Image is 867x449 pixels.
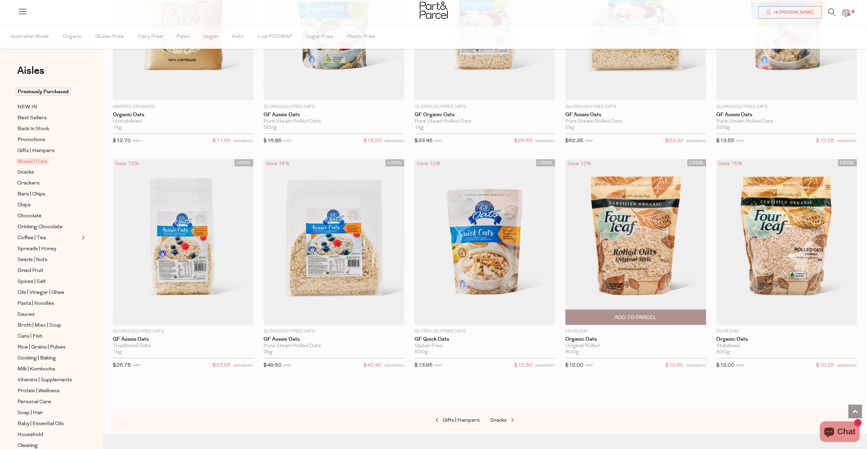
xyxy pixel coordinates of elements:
button: Expand/Collapse Coffee | Tea [80,234,85,242]
a: Dried Fruit [17,267,80,275]
span: 1kg [113,125,122,131]
span: $12.25 [816,137,834,146]
a: Chocolate [17,212,80,220]
span: LOCAL [385,159,404,166]
div: Save 10% [415,159,443,168]
p: Gloriously Free Oats [263,328,404,335]
a: Rice | Grains | Pulses [17,343,80,352]
span: Coffee | Tea [17,234,46,242]
span: $15.20 [364,137,382,146]
p: Gloriously Free Oats [415,328,555,335]
a: GF Aussie Oats [113,336,253,342]
span: $13.55 [716,138,734,144]
a: Gifts | Hampers [17,147,80,155]
span: Low FODMAP [258,25,292,49]
span: $23.65 [213,361,231,370]
span: Seeds | Nuts [17,256,48,264]
span: Soap | Hair [17,409,43,417]
span: $11.60 [213,137,231,146]
span: Gifts | Hampers [443,418,480,423]
div: Stabilised [716,343,857,349]
span: Broth | Miso | Soup [17,322,62,330]
a: Hi [PERSON_NAME] [758,6,822,18]
img: GF Quick Oats [415,159,555,325]
img: GF Aussie Oats [113,159,253,325]
span: Sauces [17,311,35,319]
p: Gloriously Free Oats [716,104,857,110]
span: Protein | Wellness [17,387,60,395]
span: LOCAL [687,159,706,166]
div: Save 12% [565,159,593,168]
span: LOCAL [536,159,555,166]
a: GF Organic Oats [415,112,555,118]
span: LOCAL [234,159,253,166]
small: MEMBERS [384,139,404,143]
span: Snacks [17,168,34,177]
a: Gifts | Hampers [411,416,480,425]
div: Pure Steam Rolled Oats [716,119,857,125]
span: Baby | Essential Oils [17,420,64,428]
span: Chocolate [17,212,42,220]
span: Crackers [17,179,40,188]
div: Pure Steam Rolled Oats [263,119,404,125]
small: MEMBERS [837,139,857,143]
small: MEMBERS [233,364,253,368]
span: 800g [716,349,730,355]
span: Bars | Chips [17,190,45,199]
small: RRP [283,139,291,143]
span: Hi [PERSON_NAME] [772,10,814,15]
small: MEMBERS [686,364,706,368]
a: Promotions [17,136,80,144]
span: Muesli | Oats [16,158,49,165]
p: Gloriously Free Oats [415,104,555,110]
a: Organic Oats [716,336,857,342]
span: Back In Stock [17,125,49,133]
p: Gloriously Free Oats [565,104,706,110]
span: $29.60 [514,137,532,146]
a: Oils | Vinegar | Ghee [17,288,80,297]
a: Coffee | Tea [17,234,80,242]
a: GF Aussie Oats [565,112,706,118]
div: Gluten Free [415,343,555,349]
span: $12.00 [716,363,734,368]
span: Gifts | Hampers [17,147,55,155]
small: RRP [434,139,442,143]
span: LOCAL [838,159,857,166]
span: 800g [565,349,579,355]
small: MEMBERS [233,139,253,143]
span: $16.85 [263,138,282,144]
span: Paleo [176,25,190,49]
span: $42.40 [364,361,382,370]
small: RRP [133,139,140,143]
small: RRP [736,364,744,368]
p: Kindred Organics [113,104,253,110]
span: Cans | Fish [17,332,42,341]
div: Pure Steam Rolled Oats [263,343,404,349]
span: 500g [263,125,277,131]
span: $10.25 [816,361,834,370]
div: Save 12% [113,159,141,168]
img: GF Aussie Oats [263,159,404,325]
a: Snacks [17,168,80,177]
span: $26.75 [113,363,131,368]
a: Spices | Salt [17,277,80,286]
span: Australian Made [11,25,49,49]
span: Oils | Vinegar | Ghee [17,289,64,297]
span: Drinking Chocolate [17,223,63,231]
img: Organic Oats [716,159,857,325]
a: Bars | Chips [17,190,80,199]
small: MEMBERS [384,364,404,368]
p: Gloriously Free Oats [113,328,253,335]
small: RRP [434,364,442,368]
span: Keto [232,25,244,49]
span: Dried Fruit [17,267,43,275]
span: Milk | Kombucha [17,365,55,373]
a: Back In Stock [17,125,80,133]
span: Gluten Free [95,25,124,49]
a: Organic Oats [565,336,706,342]
span: NEW IN [17,103,37,111]
small: RRP [133,364,140,368]
span: Personal Care [17,398,51,406]
a: Soap | Hair [17,409,80,417]
a: Muesli | Oats [17,158,80,166]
